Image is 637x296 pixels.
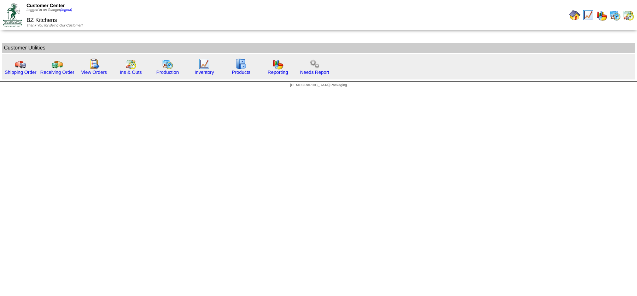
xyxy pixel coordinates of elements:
a: Production [156,70,179,75]
img: workflow.png [309,58,320,70]
img: truck.gif [15,58,26,70]
img: home.gif [569,10,580,21]
span: Logged in as Glanger [27,8,72,12]
img: calendarprod.gif [162,58,173,70]
img: graph.gif [596,10,607,21]
a: Ins & Outs [120,70,142,75]
img: truck2.gif [52,58,63,70]
a: Products [232,70,251,75]
img: workorder.gif [88,58,100,70]
a: View Orders [81,70,107,75]
span: Customer Center [27,3,65,8]
a: (logout) [60,8,72,12]
a: Shipping Order [5,70,36,75]
img: ZoRoCo_Logo(Green%26Foil)%20jpg.webp [3,3,22,27]
span: [DEMOGRAPHIC_DATA] Packaging [290,83,347,87]
span: BZ Kitchens [27,17,57,23]
img: calendarinout.gif [125,58,136,70]
img: calendarinout.gif [623,10,634,21]
a: Reporting [268,70,288,75]
td: Customer Utilities [2,43,635,53]
a: Inventory [195,70,214,75]
a: Needs Report [300,70,329,75]
img: calendarprod.gif [609,10,621,21]
img: cabinet.gif [235,58,247,70]
img: line_graph.gif [199,58,210,70]
span: Thank You for Being Our Customer! [27,24,83,28]
img: graph.gif [272,58,284,70]
a: Receiving Order [40,70,74,75]
img: line_graph.gif [583,10,594,21]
